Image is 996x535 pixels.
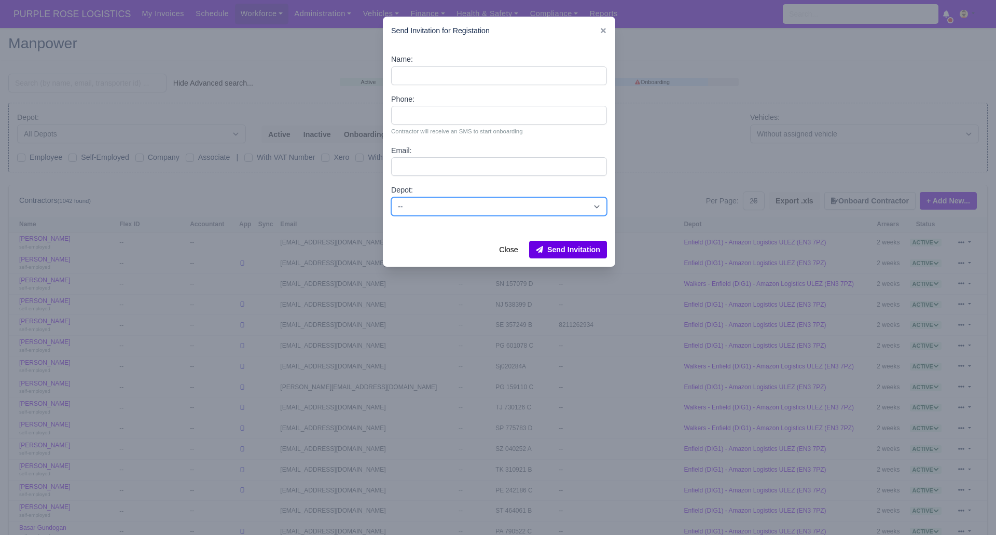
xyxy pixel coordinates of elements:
iframe: Chat Widget [809,415,996,535]
label: Phone: [391,93,414,105]
small: Contractor will receive an SMS to start onboarding [391,127,607,136]
label: Name: [391,53,413,65]
div: Send Invitation for Registation [383,17,615,45]
label: Depot: [391,184,413,196]
button: Close [492,241,524,258]
label: Email: [391,145,412,157]
button: Send Invitation [529,241,607,258]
